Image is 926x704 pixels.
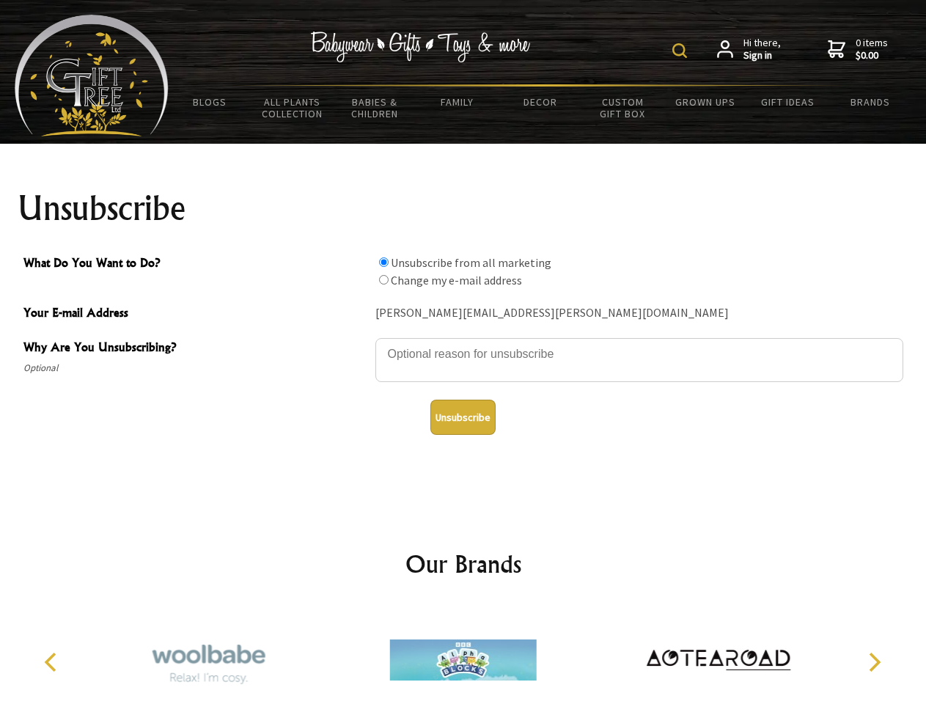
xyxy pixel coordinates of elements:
[581,87,664,129] a: Custom Gift Box
[251,87,334,129] a: All Plants Collection
[375,338,903,382] textarea: Why Are You Unsubscribing?
[856,49,888,62] strong: $0.00
[664,87,746,117] a: Grown Ups
[15,15,169,136] img: Babyware - Gifts - Toys and more...
[391,273,522,287] label: Change my e-mail address
[746,87,829,117] a: Gift Ideas
[23,304,368,325] span: Your E-mail Address
[717,37,781,62] a: Hi there,Sign in
[23,254,368,275] span: What Do You Want to Do?
[391,255,551,270] label: Unsubscribe from all marketing
[18,191,909,226] h1: Unsubscribe
[334,87,416,129] a: Babies & Children
[672,43,687,58] img: product search
[169,87,251,117] a: BLOGS
[375,302,903,325] div: [PERSON_NAME][EMAIL_ADDRESS][PERSON_NAME][DOMAIN_NAME]
[37,646,69,678] button: Previous
[23,359,368,377] span: Optional
[416,87,499,117] a: Family
[856,36,888,62] span: 0 items
[23,338,368,359] span: Why Are You Unsubscribing?
[743,37,781,62] span: Hi there,
[430,400,496,435] button: Unsubscribe
[379,257,389,267] input: What Do You Want to Do?
[828,37,888,62] a: 0 items$0.00
[829,87,912,117] a: Brands
[379,275,389,285] input: What Do You Want to Do?
[29,546,897,582] h2: Our Brands
[499,87,581,117] a: Decor
[858,646,890,678] button: Next
[311,32,531,62] img: Babywear - Gifts - Toys & more
[743,49,781,62] strong: Sign in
